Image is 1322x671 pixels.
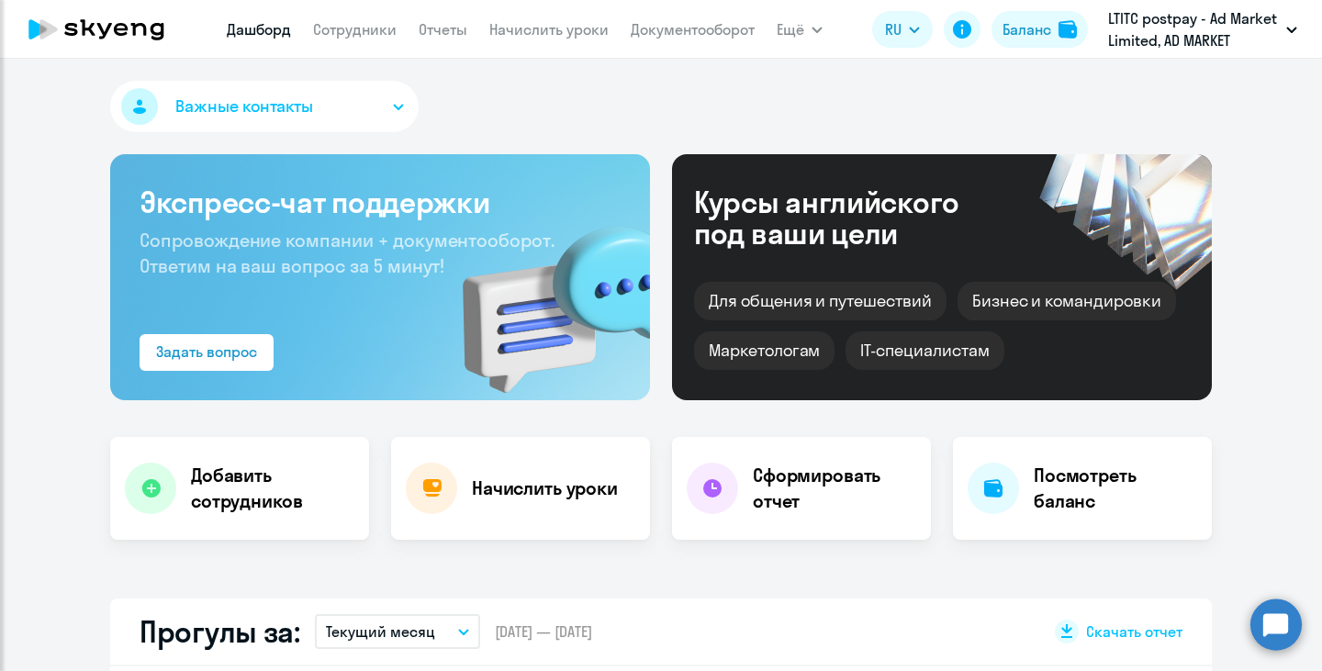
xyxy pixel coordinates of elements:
button: LTITC postpay - Ad Market Limited, AD MARKET LIMITED [1099,7,1306,51]
span: Сопровождение компании + документооборот. Ответим на ваш вопрос за 5 минут! [140,229,555,277]
h4: Добавить сотрудников [191,463,354,514]
div: IT-специалистам [846,331,1003,370]
div: Бизнес и командировки [958,282,1176,320]
button: RU [872,11,933,48]
h4: Начислить уроки [472,475,618,501]
p: Текущий месяц [326,621,435,643]
img: balance [1059,20,1077,39]
a: Отчеты [419,20,467,39]
button: Балансbalance [991,11,1088,48]
button: Важные контакты [110,81,419,132]
div: Маркетологам [694,331,835,370]
div: Задать вопрос [156,341,257,363]
img: bg-img [436,194,650,400]
div: Для общения и путешествий [694,282,947,320]
a: Начислить уроки [489,20,609,39]
span: Скачать отчет [1086,621,1182,642]
span: RU [885,18,902,40]
div: Курсы английского под ваши цели [694,186,1008,249]
a: Документооборот [631,20,755,39]
p: LTITC postpay - Ad Market Limited, AD MARKET LIMITED [1108,7,1279,51]
a: Сотрудники [313,20,397,39]
button: Ещё [777,11,823,48]
div: Баланс [1003,18,1051,40]
span: Ещё [777,18,804,40]
button: Задать вопрос [140,334,274,371]
span: [DATE] — [DATE] [495,621,592,642]
a: Дашборд [227,20,291,39]
h3: Экспресс-чат поддержки [140,184,621,220]
h4: Сформировать отчет [753,463,916,514]
h4: Посмотреть баланс [1034,463,1197,514]
span: Важные контакты [175,95,313,118]
button: Текущий месяц [315,614,480,649]
h2: Прогулы за: [140,613,300,650]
